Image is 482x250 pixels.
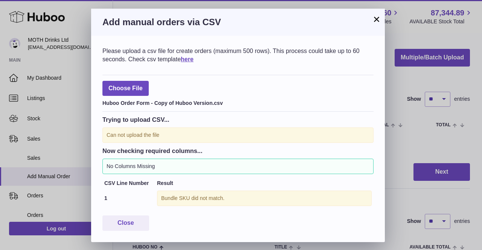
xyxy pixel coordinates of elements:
[372,15,381,24] button: ×
[102,81,149,96] span: Choose File
[102,178,155,189] th: CSV Line Number
[102,159,374,174] div: No Columns Missing
[157,191,372,206] div: Bundle SKU did not match.
[102,98,374,107] div: Huboo Order Form - Copy of Huboo Version.csv
[181,56,194,62] a: here
[117,220,134,226] span: Close
[104,195,107,201] strong: 1
[155,178,374,189] th: Result
[102,147,374,155] h3: Now checking required columns...
[102,215,149,231] button: Close
[102,16,374,28] h3: Add manual orders via CSV
[102,127,374,143] div: Can not upload the file
[102,115,374,124] h3: Trying to upload CSV...
[102,47,374,63] div: Please upload a csv file for create orders (maximum 500 rows). This process could take up to 60 s...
